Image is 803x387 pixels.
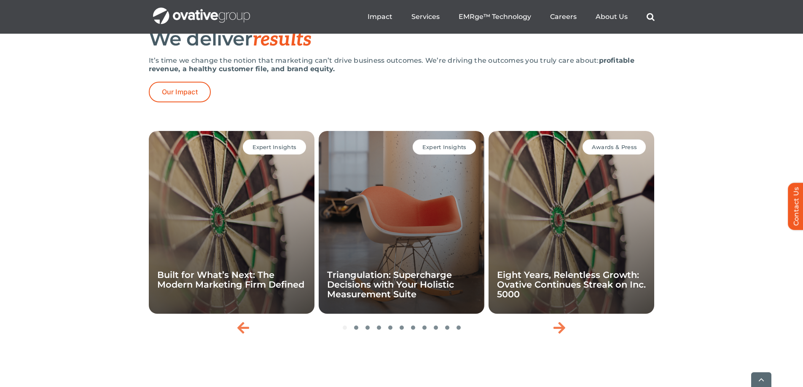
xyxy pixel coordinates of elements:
span: Go to slide 6 [400,326,404,330]
div: 1 / 11 [149,131,314,314]
nav: Menu [368,3,655,30]
span: Discover How [149,109,311,139]
span: Go to slide 9 [434,326,438,330]
span: Go to slide 1 [343,326,347,330]
span: Go to slide 2 [354,326,358,330]
span: Go to slide 10 [445,326,449,330]
span: Go to slide 5 [388,326,392,330]
a: Built for What’s Next: The Modern Marketing Firm Defined [157,270,304,290]
em: results [252,28,312,51]
a: Eight Years, Relentless Growth: Ovative Continues Streak on Inc. 5000 [497,270,646,299]
span: Go to slide 3 [365,326,370,330]
span: Go to slide 11 [457,326,461,330]
a: Search [647,13,655,21]
a: Triangulation: Supercharge Decisions with Your Holistic Measurement Suite [327,270,454,299]
a: EMRge™ Technology [459,13,531,21]
a: Careers [550,13,577,21]
a: About Us [596,13,628,21]
a: OG_Full_horizontal_WHT [153,7,250,15]
div: Previous slide [233,317,254,338]
span: Go to slide 8 [422,326,427,330]
a: Our Impact [149,82,211,102]
h2: We deliver [149,28,655,50]
strong: profitable revenue, a healthy customer file, and brand equity. [149,56,634,73]
div: 3 / 11 [489,131,654,314]
p: It’s time we change the notion that marketing can’t drive business outcomes. We’re driving the ou... [149,56,655,73]
div: Next slide [549,317,570,338]
span: Go to slide 4 [377,326,381,330]
a: Impact [368,13,392,21]
span: Go to slide 7 [411,326,415,330]
div: 2 / 11 [319,131,484,314]
a: Services [411,13,440,21]
span: Our Impact [162,88,198,96]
